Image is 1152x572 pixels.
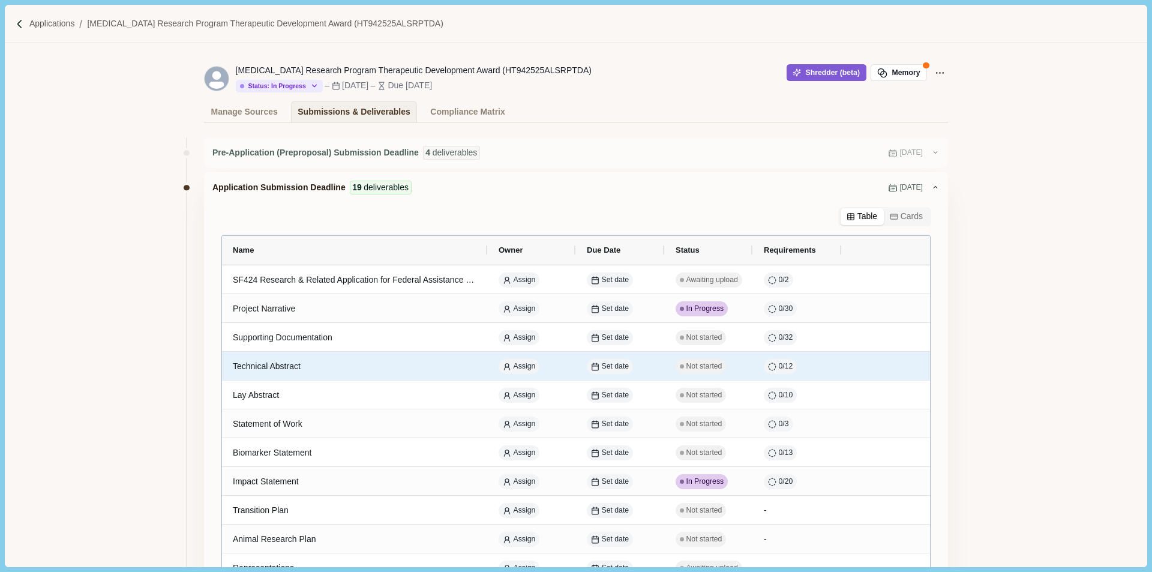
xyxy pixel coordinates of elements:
span: Assign [514,390,536,401]
span: Set date [602,477,629,487]
button: Set date [587,503,633,518]
span: Set date [602,390,629,401]
span: Assign [514,419,536,430]
button: Set date [587,272,633,288]
a: Applications [29,17,75,30]
span: [DATE] [899,182,923,193]
span: Not started [686,333,722,343]
span: Set date [602,419,629,430]
button: Table [841,208,884,225]
span: Set date [602,448,629,459]
span: Application Submission Deadline [212,181,346,194]
div: Submissions & Deliverables [298,101,410,122]
button: Assign [499,388,539,403]
span: Not started [686,361,722,372]
span: Assign [514,448,536,459]
div: – [325,79,329,92]
button: Assign [499,301,539,316]
button: Assign [499,445,539,460]
span: 0 / 20 [779,477,793,487]
button: Assign [499,503,539,518]
button: Set date [587,532,633,547]
button: Application Actions [931,64,948,81]
span: Assign [514,477,536,487]
div: - [764,525,831,554]
button: Cards [884,208,929,225]
span: In Progress [686,477,724,487]
span: Owner [499,245,523,254]
div: Manage Sources [211,101,278,122]
span: Set date [602,361,629,372]
div: Impact Statement [233,470,477,493]
div: Animal Research Plan [233,528,477,551]
button: Assign [499,330,539,345]
button: Assign [499,532,539,547]
button: Shredder (beta) [787,64,866,81]
div: - [764,496,831,525]
span: Set date [602,333,629,343]
span: Not started [686,448,722,459]
button: Status: In Progress [236,80,323,92]
div: Lay Abstract [233,384,477,407]
span: Not started [686,390,722,401]
span: 0 / 30 [779,304,793,315]
span: In Progress [686,304,724,315]
span: Assign [514,275,536,286]
span: Name [233,245,254,254]
span: [DATE] [899,148,923,158]
span: 0 / 2 [779,275,789,286]
a: Manage Sources [204,101,284,122]
button: Assign [499,417,539,432]
a: [MEDICAL_DATA] Research Program Therapeutic Development Award (HT942525ALSRPTDA) [87,17,443,30]
span: Not started [686,505,722,516]
div: Biomarker Statement [233,441,477,465]
span: 0 / 32 [779,333,793,343]
div: Statement of Work [233,412,477,436]
div: [DATE] [342,79,368,92]
div: Project Narrative [233,297,477,321]
span: Assign [514,304,536,315]
span: Set date [602,534,629,545]
img: Forward slash icon [14,19,25,29]
svg: avatar [205,67,229,91]
div: Supporting Documentation [233,326,477,349]
span: deliverables [364,181,409,194]
button: Set date [587,359,633,374]
span: 0 / 12 [779,361,793,372]
span: 19 [352,181,362,194]
span: Due Date [587,245,620,254]
span: Set date [602,505,629,516]
span: Not started [686,419,722,430]
span: Set date [602,275,629,286]
div: Due [DATE] [388,79,432,92]
span: deliverables [433,146,478,159]
span: Assign [514,505,536,516]
span: 0 / 3 [779,419,789,430]
a: Submissions & Deliverables [291,101,418,122]
a: Compliance Matrix [424,101,512,122]
div: Transition Plan [233,499,477,522]
span: Assign [514,361,536,372]
div: – [371,79,376,92]
button: Set date [587,474,633,489]
button: Assign [499,272,539,288]
span: Not started [686,534,722,545]
button: Set date [587,301,633,316]
button: Set date [587,330,633,345]
button: Assign [499,474,539,489]
span: 4 [425,146,430,159]
span: Set date [602,304,629,315]
button: Set date [587,417,633,432]
span: Assign [514,333,536,343]
span: 0 / 13 [779,448,793,459]
button: Assign [499,359,539,374]
span: Pre-Application (Preproposal) Submission Deadline [212,146,419,159]
span: Awaiting upload [686,275,738,286]
div: SF424 Research & Related Application for Federal Assistance Form [233,268,477,292]
span: Status [676,245,700,254]
span: 0 / 10 [779,390,793,401]
div: Compliance Matrix [430,101,505,122]
img: Forward slash icon [74,19,87,29]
